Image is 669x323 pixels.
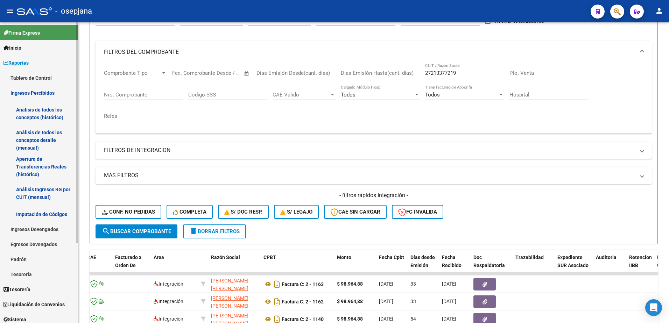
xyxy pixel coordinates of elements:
span: [DATE] [442,281,456,287]
span: [PERSON_NAME] [PERSON_NAME] [211,278,248,292]
i: Descargar documento [273,279,282,290]
strong: Factura C: 2 - 1163 [282,281,324,287]
span: [DATE] [379,281,393,287]
span: S/ legajo [280,209,312,215]
span: Comprobante Tipo [104,70,161,76]
span: 33 [410,299,416,304]
h4: - filtros rápidos Integración - [96,192,652,199]
datatable-header-cell: Auditoria [593,250,626,281]
span: - osepjana [55,3,92,19]
datatable-header-cell: Retencion IIBB [626,250,654,281]
datatable-header-cell: CPBT [261,250,334,281]
mat-panel-title: MAS FILTROS [104,172,635,179]
button: S/ legajo [274,205,319,219]
div: Open Intercom Messenger [645,299,662,316]
span: [DATE] [379,299,393,304]
span: Firma Express [3,29,40,37]
strong: Factura C: 2 - 1140 [282,316,324,322]
i: Descargar documento [273,296,282,307]
span: Monto [337,254,351,260]
span: [DATE] [442,316,456,322]
div: 27213377219 [211,294,258,309]
mat-expansion-panel-header: MAS FILTROS [96,167,652,184]
strong: $ 98.964,88 [337,316,363,322]
span: Area [154,254,164,260]
span: CAE SIN CARGAR [330,209,380,215]
datatable-header-cell: Trazabilidad [513,250,555,281]
span: Borrar Filtros [189,228,240,235]
button: Open calendar [243,70,251,78]
span: Conf. no pedidas [102,209,155,215]
span: [DATE] [442,299,456,304]
button: Buscar Comprobante [96,224,177,238]
span: Doc Respaldatoria [473,254,505,268]
button: Completa [167,205,213,219]
input: Fecha fin [207,70,241,76]
strong: $ 98.964,88 [337,299,363,304]
span: Liquidación de Convenios [3,301,65,308]
span: Inicio [3,44,21,52]
span: Tesorería [3,286,30,293]
strong: $ 98.964,88 [337,281,363,287]
input: Fecha inicio [172,70,200,76]
span: Retencion IIBB [629,254,652,268]
button: FC Inválida [392,205,443,219]
mat-panel-title: FILTROS DEL COMPROBANTE [104,48,635,56]
div: FILTROS DEL COMPROBANTE [96,63,652,134]
span: Días desde Emisión [410,254,435,268]
datatable-header-cell: Doc Respaldatoria [471,250,513,281]
span: Razón Social [211,254,240,260]
button: S/ Doc Resp. [218,205,269,219]
span: Integración [154,281,183,287]
span: Expediente SUR Asociado [557,254,589,268]
mat-expansion-panel-header: FILTROS DE INTEGRACION [96,142,652,159]
span: Fecha Recibido [442,254,462,268]
span: CAE Válido [273,92,329,98]
mat-panel-title: FILTROS DE INTEGRACION [104,146,635,154]
datatable-header-cell: CAE [84,250,112,281]
datatable-header-cell: Area [151,250,198,281]
mat-expansion-panel-header: FILTROS DEL COMPROBANTE [96,41,652,63]
span: [PERSON_NAME] [PERSON_NAME] [211,295,248,309]
datatable-header-cell: Monto [334,250,376,281]
datatable-header-cell: Días desde Emisión [408,250,439,281]
span: Completa [173,209,206,215]
span: Reportes [3,59,29,67]
button: Conf. no pedidas [96,205,161,219]
span: Integración [154,316,183,322]
span: S/ Doc Resp. [224,209,263,215]
span: Facturado x Orden De [115,254,141,268]
span: Todos [341,92,355,98]
mat-icon: menu [6,7,14,15]
datatable-header-cell: Razón Social [208,250,261,281]
span: CPBT [263,254,276,260]
datatable-header-cell: Facturado x Orden De [112,250,151,281]
mat-icon: search [102,227,110,235]
span: Buscar Comprobante [102,228,171,235]
datatable-header-cell: Expediente SUR Asociado [555,250,593,281]
mat-icon: person [655,7,663,15]
span: [DATE] [379,316,393,322]
button: CAE SIN CARGAR [324,205,387,219]
span: Auditoria [596,254,617,260]
span: 54 [410,316,416,322]
div: 27213377219 [211,277,258,292]
span: 33 [410,281,416,287]
span: Trazabilidad [515,254,544,260]
datatable-header-cell: Fecha Recibido [439,250,471,281]
span: Integración [154,299,183,304]
datatable-header-cell: Fecha Cpbt [376,250,408,281]
button: Borrar Filtros [183,224,246,238]
span: Todos [425,92,440,98]
strong: Factura C: 2 - 1162 [282,299,324,304]
mat-icon: delete [189,227,198,235]
span: CAE [87,254,96,260]
span: FC Inválida [398,209,437,215]
span: Fecha Cpbt [379,254,404,260]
